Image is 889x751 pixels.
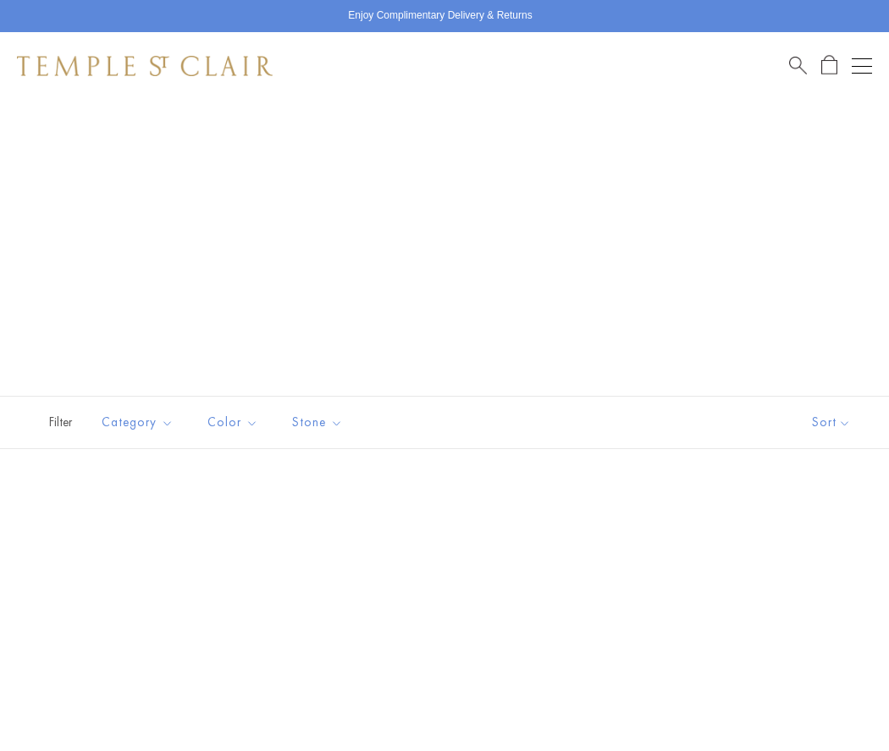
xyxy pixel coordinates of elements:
button: Open navigation [852,56,872,76]
img: Temple St. Clair [17,56,273,76]
a: Search [789,55,807,76]
span: Color [199,412,271,433]
p: Enjoy Complimentary Delivery & Returns [348,8,532,25]
span: Category [93,412,186,433]
button: Show sort by [774,397,889,448]
button: Category [89,403,186,441]
a: Open Shopping Bag [821,55,837,76]
span: Stone [284,412,356,433]
button: Stone [279,403,356,441]
button: Color [195,403,271,441]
